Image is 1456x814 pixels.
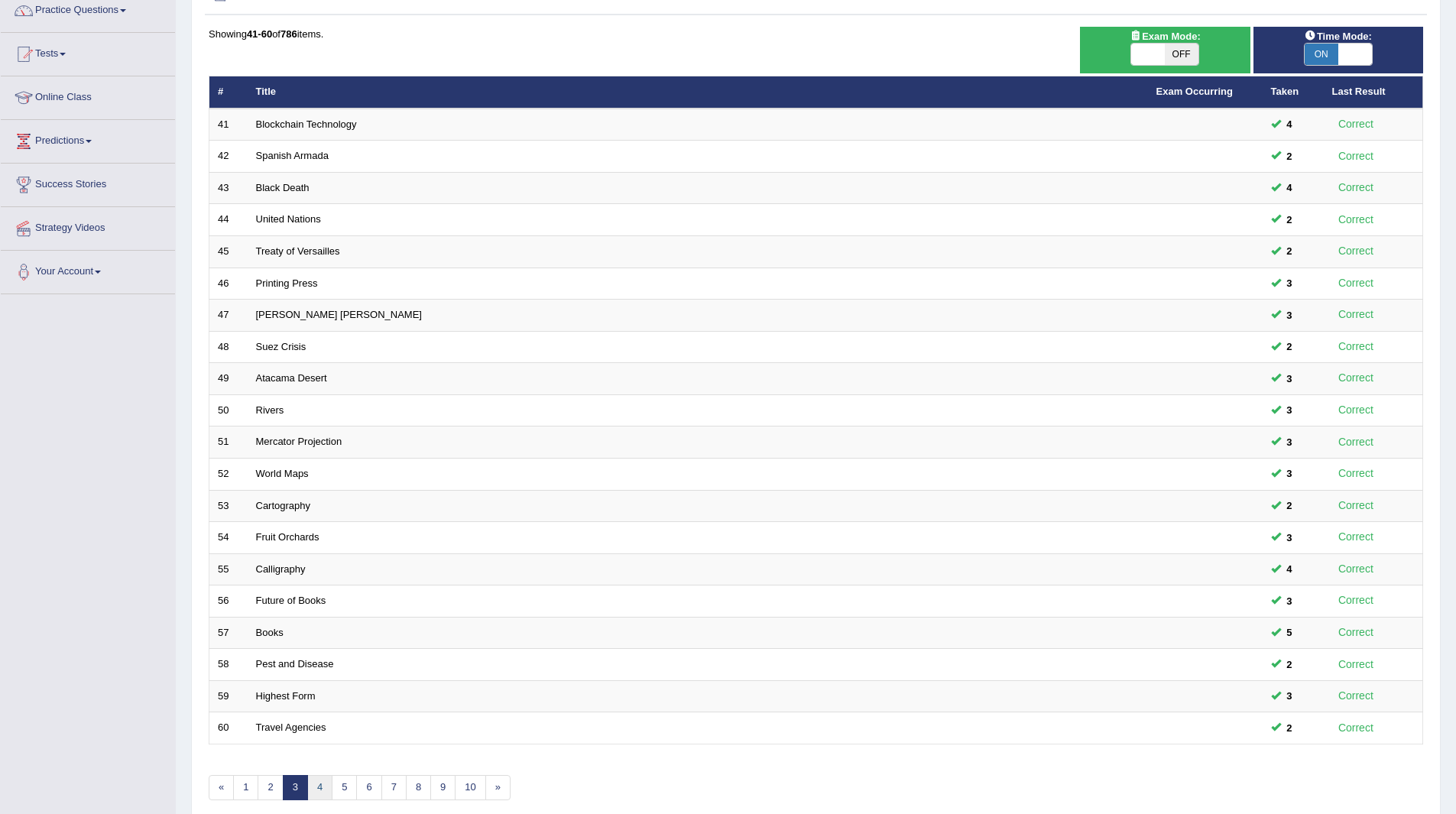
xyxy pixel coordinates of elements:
a: Online Class [1,76,175,115]
span: You can still take this question [1281,465,1299,482]
a: 2 [258,775,283,800]
span: You can still take this question [1281,434,1299,450]
div: Correct [1332,401,1380,419]
a: 9 [430,775,456,800]
a: Books [256,627,284,638]
td: 46 [209,268,248,300]
th: Taken [1263,76,1324,109]
span: You can still take this question [1281,339,1299,355]
span: You can still take this question [1281,307,1299,323]
td: 41 [209,109,248,141]
div: Correct [1332,433,1380,451]
td: 50 [209,394,248,426]
a: Pest and Disease [256,658,334,670]
span: You can still take this question [1281,657,1299,673]
span: You can still take this question [1281,275,1299,291]
th: Last Result [1324,76,1423,109]
div: Showing of items. [209,27,1423,41]
td: 60 [209,712,248,744]
div: Correct [1332,338,1380,355]
a: Black Death [256,182,310,193]
div: Correct [1332,465,1380,482]
span: You can still take this question [1281,498,1299,514]
div: Correct [1332,719,1380,737]
span: You can still take this question [1281,212,1299,228]
a: United Nations [256,213,321,225]
a: Tests [1,33,175,71]
td: 54 [209,522,248,554]
div: Correct [1332,306,1380,323]
span: You can still take this question [1281,561,1299,577]
span: You can still take this question [1281,243,1299,259]
td: 57 [209,617,248,649]
div: Correct [1332,624,1380,641]
a: Predictions [1,120,175,158]
div: Correct [1332,656,1380,673]
td: 55 [209,553,248,585]
div: Correct [1332,528,1380,546]
a: Treaty of Versailles [256,245,340,257]
a: Rivers [256,404,284,416]
a: 3 [283,775,308,800]
span: You can still take this question [1281,624,1299,640]
span: Exam Mode: [1124,28,1206,44]
div: Correct [1332,369,1380,387]
div: Correct [1332,560,1380,578]
div: Correct [1332,211,1380,229]
th: Title [248,76,1148,109]
a: Blockchain Technology [256,118,357,130]
td: 49 [209,363,248,395]
td: 51 [209,426,248,459]
a: 5 [332,775,357,800]
a: » [485,775,511,800]
span: You can still take this question [1281,371,1299,387]
th: # [209,76,248,109]
span: You can still take this question [1281,180,1299,196]
div: Correct [1332,274,1380,292]
span: You can still take this question [1281,402,1299,418]
a: 1 [233,775,258,800]
a: Highest Form [256,690,316,702]
span: You can still take this question [1281,148,1299,164]
span: You can still take this question [1281,116,1299,132]
td: 48 [209,331,248,363]
a: Exam Occurring [1156,86,1233,97]
div: Correct [1332,242,1380,260]
span: ON [1305,44,1338,65]
td: 47 [209,300,248,332]
a: Cartography [256,500,311,511]
a: World Maps [256,468,309,479]
a: Strategy Videos [1,207,175,245]
a: Calligraphy [256,563,306,575]
td: 58 [209,649,248,681]
a: Travel Agencies [256,722,326,733]
span: You can still take this question [1281,593,1299,609]
div: Show exams occurring in exams [1080,27,1250,73]
span: Time Mode: [1299,28,1378,44]
div: Correct [1332,115,1380,133]
div: Correct [1332,592,1380,609]
span: You can still take this question [1281,688,1299,704]
span: You can still take this question [1281,720,1299,736]
a: 6 [356,775,381,800]
a: Future of Books [256,595,326,606]
b: 786 [280,28,297,40]
td: 44 [209,204,248,236]
a: Success Stories [1,164,175,202]
a: Printing Press [256,277,318,289]
div: Correct [1332,497,1380,514]
a: 7 [381,775,407,800]
td: 45 [209,236,248,268]
div: Correct [1332,148,1380,165]
div: Correct [1332,687,1380,705]
span: You can still take this question [1281,530,1299,546]
a: Fruit Orchards [256,531,319,543]
a: 10 [455,775,485,800]
td: 53 [209,490,248,522]
a: Suez Crisis [256,341,306,352]
a: « [209,775,234,800]
td: 43 [209,172,248,204]
td: 59 [209,680,248,712]
div: Correct [1332,179,1380,196]
span: OFF [1165,44,1198,65]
